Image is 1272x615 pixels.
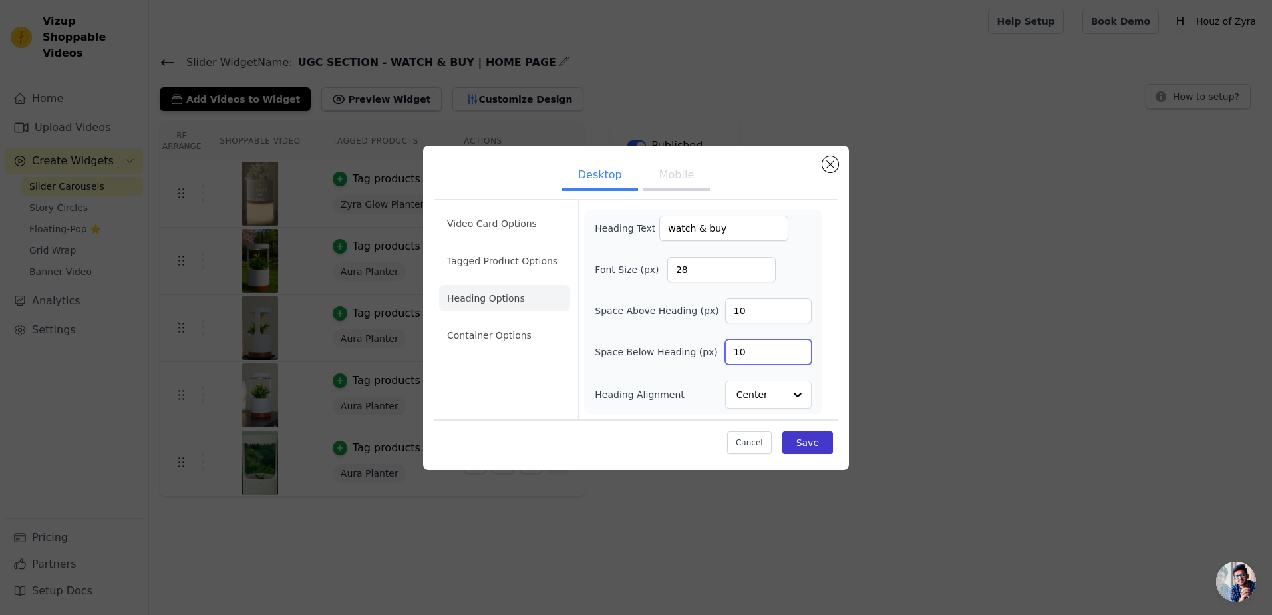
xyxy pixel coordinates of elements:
[727,431,772,454] button: Cancel
[439,285,570,311] li: Heading Options
[659,216,788,241] input: Add a heading
[595,388,687,401] label: Heading Alignment
[1216,562,1256,602] div: Open chat
[562,162,638,191] button: Desktop
[822,156,838,172] button: Close modal
[595,304,718,317] label: Space Above Heading (px)
[595,345,718,359] label: Space Below Heading (px)
[439,248,570,274] li: Tagged Product Options
[439,210,570,237] li: Video Card Options
[595,222,659,235] label: Heading Text
[439,322,570,349] li: Container Options
[782,431,833,454] button: Save
[643,162,710,191] button: Mobile
[595,263,667,276] label: Font Size (px)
